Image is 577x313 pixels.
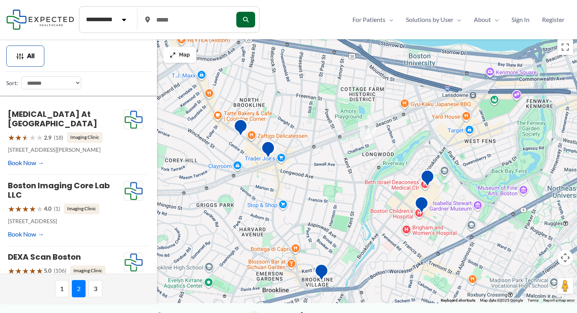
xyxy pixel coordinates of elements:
[8,228,44,240] a: Book Now
[414,196,429,216] div: Pediatric Interventional Radiology
[491,14,499,25] span: Menu Toggle
[543,298,575,302] a: Report a map error
[29,130,36,145] span: ★
[170,52,176,58] img: Maximize
[22,264,29,278] span: ★
[36,264,43,278] span: ★
[400,14,467,25] a: Solutions by UserMenu Toggle
[64,204,99,214] span: Imaging Clinic
[314,264,329,284] div: Department of Radiology at Brookline
[8,216,124,226] p: [STREET_ADDRESS]
[6,45,44,67] button: All
[406,14,453,25] span: Solutions by User
[536,14,571,25] a: Register
[346,14,400,25] a: For PatientsMenu Toggle
[44,133,51,143] span: 2.9
[6,78,18,88] label: Sort:
[557,250,573,266] button: Map camera controls
[124,181,143,201] img: Expected Healthcare Logo
[542,14,564,25] span: Register
[15,264,22,278] span: ★
[44,266,51,276] span: 5.0
[8,180,110,200] a: Boston Imaging Core Lab LLC
[480,298,523,302] span: Map data ©2025 Google
[67,132,102,142] span: Imaging Clinic
[27,53,35,59] span: All
[16,52,24,60] img: Filter
[22,130,29,145] span: ★
[54,266,66,276] span: (106)
[70,266,106,276] span: Imaging Clinic
[36,130,43,145] span: ★
[8,264,15,278] span: ★
[352,14,385,25] span: For Patients
[54,204,60,214] span: (1)
[360,122,376,139] div: 2
[505,14,536,25] a: Sign In
[557,39,573,55] button: Toggle fullscreen view
[44,204,51,214] span: 4.0
[8,130,15,145] span: ★
[511,14,530,25] span: Sign In
[261,141,275,161] div: Goldenview Ultrasound 3d/4d/HD Boston MA
[557,278,573,294] button: Drag Pegman onto the map to open Street View
[36,202,43,216] span: ★
[124,110,143,129] img: Expected Healthcare Logo
[234,119,248,139] div: Brigham and Women&#8217;s Radiology, Coolidge Corner Imaging
[72,280,86,297] span: 2
[441,298,475,303] button: Keyboard shortcuts
[29,202,36,216] span: ★
[89,280,102,297] span: 3
[453,14,461,25] span: Menu Toggle
[6,9,74,29] img: Expected Healthcare Logo - side, dark font, small
[124,253,143,272] img: Expected Healthcare Logo
[55,280,69,297] span: 1
[8,109,97,129] a: [MEDICAL_DATA] at [GEOGRAPHIC_DATA]
[474,14,491,25] span: About
[54,133,63,143] span: (18)
[15,130,22,145] span: ★
[8,202,15,216] span: ★
[528,298,539,302] a: Terms
[8,145,124,155] p: [STREET_ADDRESS][PERSON_NAME]
[420,169,435,189] div: Department of Radiology at Beth Israel Deaconess Medical Center
[22,202,29,216] span: ★
[179,52,190,58] span: Map
[467,14,505,25] a: AboutMenu Toggle
[8,157,44,169] a: Book Now
[15,202,22,216] span: ★
[29,264,36,278] span: ★
[163,47,196,63] button: Map
[385,14,393,25] span: Menu Toggle
[8,251,81,262] a: DEXA Scan Boston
